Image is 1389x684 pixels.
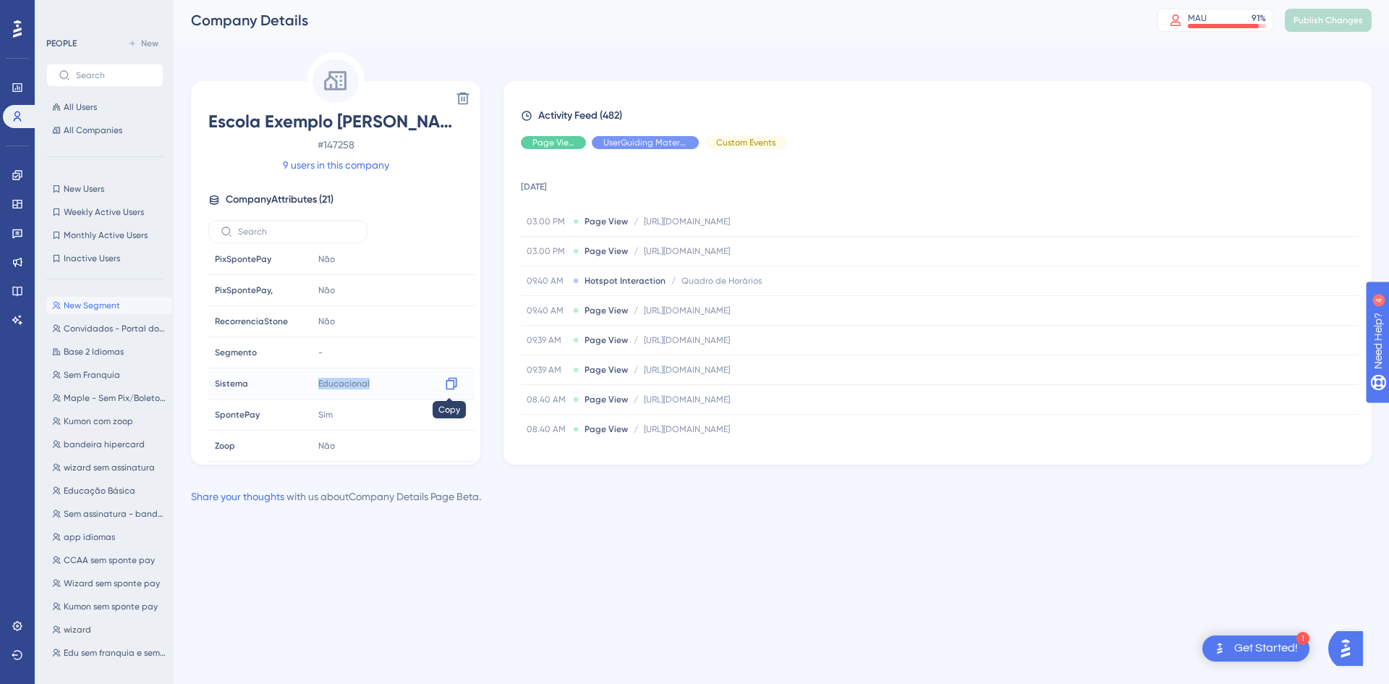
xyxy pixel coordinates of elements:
[46,482,172,499] button: Educação Básica
[64,531,115,543] span: app idiomas
[1328,627,1372,670] iframe: UserGuiding AI Assistant Launcher
[46,552,172,569] button: CCAA sem sponte pay
[527,275,567,287] span: 09.40 AM
[64,101,97,113] span: All Users
[64,439,145,450] span: bandeira hipercard
[64,554,155,566] span: CCAA sem sponte pay
[46,598,172,615] button: Kumon sem sponte pay
[64,601,158,612] span: Kumon sem sponte pay
[215,253,271,265] span: PixSpontePay
[585,245,628,257] span: Page View
[215,284,273,296] span: PixSpontePay,
[318,253,335,265] span: Não
[318,316,335,327] span: Não
[46,227,163,244] button: Monthly Active Users
[318,409,333,421] span: Sim
[532,137,574,148] span: Page View
[215,347,257,358] span: Segmento
[76,70,151,80] input: Search
[318,284,335,296] span: Não
[46,436,172,453] button: bandeira hipercard
[585,364,628,376] span: Page View
[191,488,481,505] div: with us about Company Details Page Beta .
[527,423,567,435] span: 08.40 AM
[644,245,730,257] span: [URL][DOMAIN_NAME]
[64,206,144,218] span: Weekly Active Users
[64,462,155,473] span: wizard sem assinatura
[1188,12,1207,24] div: MAU
[215,378,248,389] span: Sistema
[215,316,288,327] span: RecorrenciaStone
[634,334,638,346] span: /
[64,229,148,241] span: Monthly Active Users
[46,389,172,407] button: Maple - Sem Pix/Boleto/Recorrência/Assinatura
[64,392,166,404] span: Maple - Sem Pix/Boleto/Recorrência/Assinatura
[64,647,166,659] span: Edu sem franquia e sem app
[191,10,1121,30] div: Company Details
[46,38,77,49] div: PEOPLE
[1234,641,1298,656] div: Get Started!
[644,423,730,435] span: [URL][DOMAIN_NAME]
[46,180,163,198] button: New Users
[64,346,124,358] span: Base 2 Idiomas
[64,624,91,636] span: wizard
[585,334,628,346] span: Page View
[46,644,172,662] button: Edu sem franquia e sem app
[208,110,463,133] span: Escola Exemplo [PERSON_NAME]
[46,203,163,221] button: Weekly Active Users
[46,297,172,314] button: New Segment
[1202,636,1309,662] div: Open Get Started! checklist, remaining modules: 1
[634,245,638,257] span: /
[527,394,567,405] span: 08.40 AM
[215,409,260,421] span: SpontePay
[585,275,666,287] span: Hotspot Interaction
[644,305,730,316] span: [URL][DOMAIN_NAME]
[585,305,628,316] span: Page View
[64,183,104,195] span: New Users
[46,505,172,523] button: Sem assinatura - bandeira branca com kumon
[46,122,163,139] button: All Companies
[634,305,638,316] span: /
[671,275,676,287] span: /
[34,4,90,21] span: Need Help?
[64,578,160,589] span: Wizard sem sponte pay
[46,250,163,267] button: Inactive Users
[64,253,120,264] span: Inactive Users
[46,575,172,592] button: Wizard sem sponte pay
[101,7,105,19] div: 4
[527,245,567,257] span: 03.00 PM
[46,413,172,430] button: Kumon com zoop
[64,369,120,381] span: Sem Franquia
[644,334,730,346] span: [URL][DOMAIN_NAME]
[141,38,158,49] span: New
[1252,12,1266,24] div: 91 %
[644,394,730,405] span: [URL][DOMAIN_NAME]
[634,216,638,227] span: /
[527,305,567,316] span: 09.40 AM
[1294,14,1363,26] span: Publish Changes
[585,216,628,227] span: Page View
[191,491,284,502] a: Share your thoughts
[585,394,628,405] span: Page View
[64,323,166,334] span: Convidados - Portal do Professor
[238,227,355,237] input: Search
[318,347,323,358] span: -
[208,136,463,153] span: # 147258
[64,508,166,520] span: Sem assinatura - bandeira branca com kumon
[46,528,172,546] button: app idiomas
[318,440,335,452] span: Não
[64,485,135,497] span: Educação Básica
[634,394,638,405] span: /
[634,423,638,435] span: /
[123,35,163,52] button: New
[527,334,567,346] span: 09.39 AM
[521,161,1359,207] td: [DATE]
[64,124,122,136] span: All Companies
[283,156,389,174] a: 9 users in this company
[1285,9,1372,32] button: Publish Changes
[527,364,567,376] span: 09.39 AM
[46,320,172,337] button: Convidados - Portal do Professor
[644,216,730,227] span: [URL][DOMAIN_NAME]
[585,423,628,435] span: Page View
